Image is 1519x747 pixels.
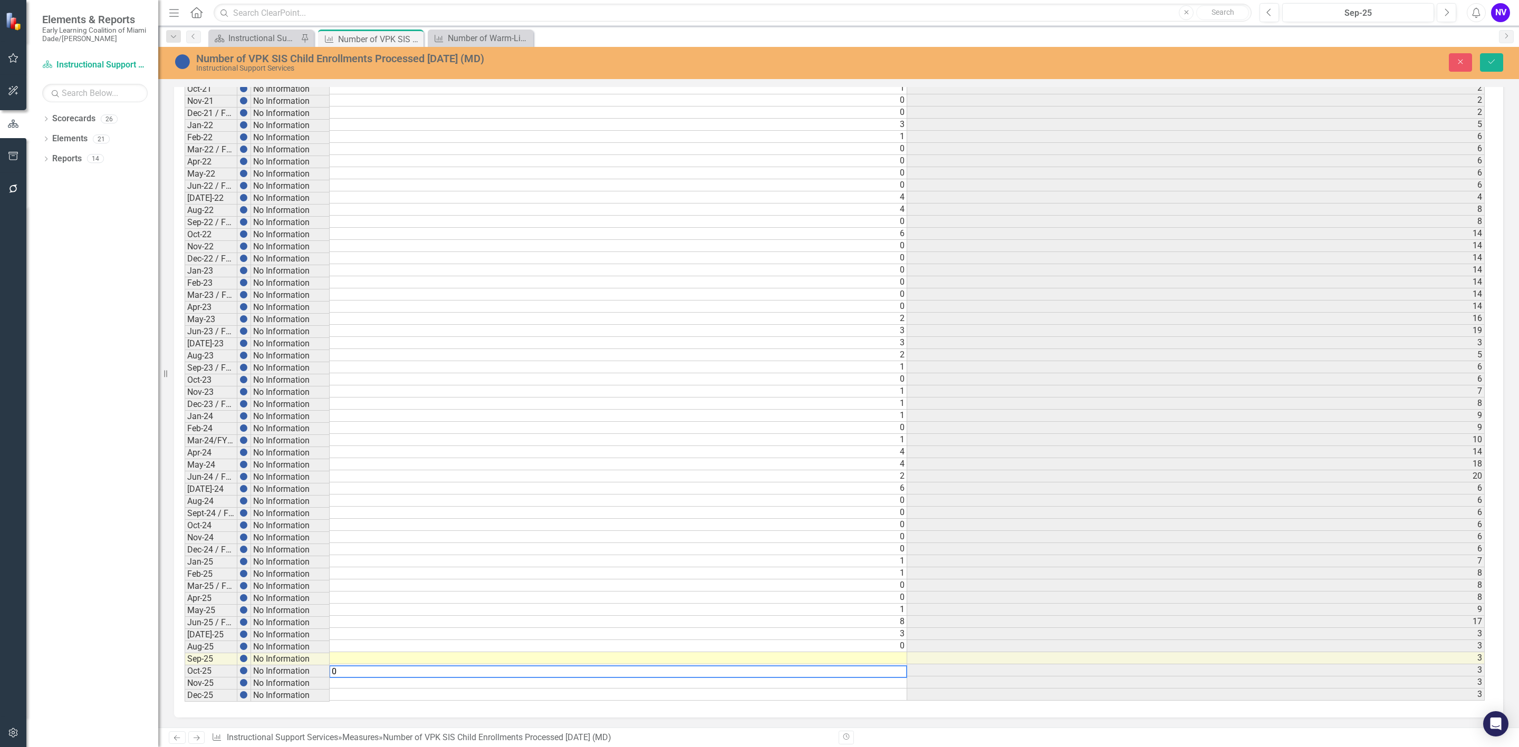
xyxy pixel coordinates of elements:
[185,677,237,690] td: Nov-25
[227,732,338,742] a: Instructional Support Services
[239,181,248,190] img: BgCOk07PiH71IgAAAABJRU5ErkJggg==
[251,253,330,265] td: No Information
[330,349,907,361] td: 2
[185,556,237,568] td: Jan-25
[239,303,248,311] img: BgCOk07PiH71IgAAAABJRU5ErkJggg==
[330,82,907,94] td: 1
[239,691,248,699] img: BgCOk07PiH71IgAAAABJRU5ErkJggg==
[239,557,248,566] img: BgCOk07PiH71IgAAAABJRU5ErkJggg==
[87,154,104,163] div: 14
[239,193,248,202] img: BgCOk07PiH71IgAAAABJRU5ErkJggg==
[251,508,330,520] td: No Information
[251,120,330,132] td: No Information
[907,543,1485,555] td: 6
[338,33,421,46] div: Number of VPK SIS Child Enrollments Processed [DATE] (MD)
[239,400,248,408] img: BgCOk07PiH71IgAAAABJRU5ErkJggg==
[185,314,237,326] td: May-23
[907,276,1485,288] td: 14
[251,83,330,95] td: No Information
[214,4,1252,22] input: Search ClearPoint...
[251,350,330,362] td: No Information
[907,458,1485,470] td: 18
[330,167,907,179] td: 0
[185,641,237,653] td: Aug-25
[239,96,248,105] img: BgCOk07PiH71IgAAAABJRU5ErkJggg==
[330,143,907,155] td: 0
[196,53,931,64] div: Number of VPK SIS Child Enrollments Processed [DATE] (MD)
[5,12,24,31] img: ClearPoint Strategy
[383,732,611,742] div: Number of VPK SIS Child Enrollments Processed [DATE] (MD)
[251,144,330,156] td: No Information
[239,484,248,493] img: BgCOk07PiH71IgAAAABJRU5ErkJggg==
[185,289,237,302] td: Mar-23 / FY23-Q3
[251,532,330,544] td: No Information
[185,483,237,496] td: [DATE]-24
[185,205,237,217] td: Aug-22
[185,156,237,168] td: Apr-22
[239,642,248,651] img: BgCOk07PiH71IgAAAABJRU5ErkJggg==
[251,690,330,702] td: No Information
[239,545,248,554] img: BgCOk07PiH71IgAAAABJRU5ErkJggg==
[330,397,907,410] td: 1
[239,375,248,384] img: BgCOk07PiH71IgAAAABJRU5ErkJggg==
[251,192,330,205] td: No Information
[185,83,237,95] td: Oct-21
[185,411,237,423] td: Jan-24
[239,460,248,469] img: BgCOk07PiH71IgAAAABJRU5ErkJggg==
[907,397,1485,410] td: 8
[52,153,82,165] a: Reports
[251,423,330,435] td: No Information
[251,435,330,447] td: No Information
[52,133,88,145] a: Elements
[185,593,237,605] td: Apr-25
[907,579,1485,591] td: 8
[185,132,237,144] td: Feb-22
[185,447,237,459] td: Apr-24
[101,114,118,123] div: 26
[330,361,907,373] td: 1
[251,386,330,399] td: No Information
[239,594,248,602] img: BgCOk07PiH71IgAAAABJRU5ErkJggg==
[448,32,531,45] div: Number of Warm-Line Referrals (MD)
[907,264,1485,276] td: 14
[239,618,248,626] img: BgCOk07PiH71IgAAAABJRU5ErkJggg==
[330,325,907,337] td: 3
[330,434,907,446] td: 1
[251,411,330,423] td: No Information
[239,630,248,638] img: BgCOk07PiH71IgAAAABJRU5ErkJggg==
[907,385,1485,397] td: 7
[330,131,907,143] td: 1
[239,339,248,347] img: BgCOk07PiH71IgAAAABJRU5ErkJggg==
[239,654,248,663] img: BgCOk07PiH71IgAAAABJRU5ErkJggg==
[239,678,248,687] img: BgCOk07PiH71IgAAAABJRU5ErkJggg==
[330,313,907,325] td: 2
[907,628,1485,640] td: 3
[907,446,1485,458] td: 14
[330,519,907,531] td: 0
[907,482,1485,494] td: 6
[907,155,1485,167] td: 6
[185,496,237,508] td: Aug-24
[185,580,237,593] td: Mar-25 / FY 24/25-Q3
[251,483,330,496] td: No Information
[251,605,330,617] td: No Information
[185,350,237,362] td: Aug-23
[251,653,330,665] td: No Information
[251,399,330,411] td: No Information
[185,168,237,180] td: May-22
[907,288,1485,300] td: 14
[1491,3,1510,22] div: NV
[907,167,1485,179] td: 6
[330,543,907,555] td: 0
[330,385,907,397] td: 1
[251,132,330,144] td: No Information
[239,351,248,360] img: BgCOk07PiH71IgAAAABJRU5ErkJggg==
[330,252,907,264] td: 0
[185,302,237,314] td: Apr-23
[185,544,237,556] td: Dec-24 / FY24/25-Q2
[239,206,248,214] img: BgCOk07PiH71IgAAAABJRU5ErkJggg==
[251,180,330,192] td: No Information
[251,556,330,568] td: No Information
[239,290,248,299] img: BgCOk07PiH71IgAAAABJRU5ErkJggg==
[251,108,330,120] td: No Information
